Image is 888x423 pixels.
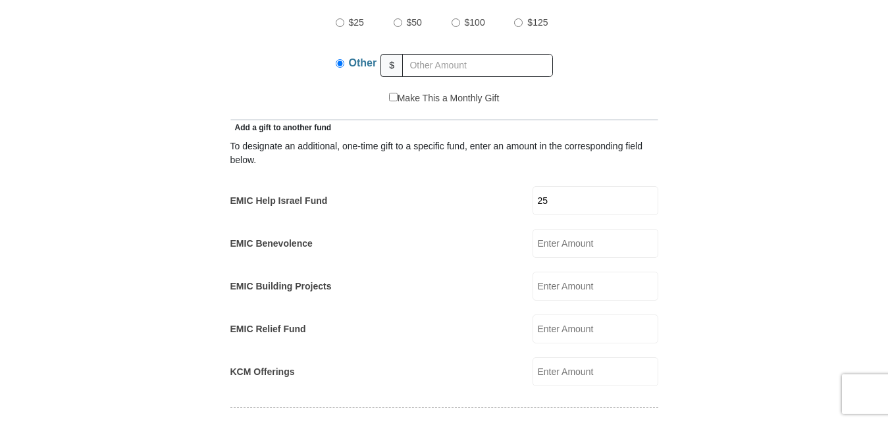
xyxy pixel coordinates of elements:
input: Other Amount [402,54,553,77]
span: $50 [407,17,422,28]
label: EMIC Help Israel Fund [230,194,328,208]
label: EMIC Relief Fund [230,322,306,336]
span: Add a gift to another fund [230,123,332,132]
label: EMIC Benevolence [230,237,313,251]
input: Enter Amount [533,272,658,301]
span: $125 [527,17,548,28]
label: EMIC Building Projects [230,280,332,293]
input: Enter Amount [533,314,658,343]
span: Other [349,57,377,68]
div: To designate an additional, one-time gift to a specific fund, enter an amount in the correspondin... [230,139,658,167]
input: Make This a Monthly Gift [389,93,398,101]
span: $ [380,54,403,77]
input: Enter Amount [533,186,658,215]
input: Enter Amount [533,229,658,258]
input: Enter Amount [533,357,658,386]
span: $100 [465,17,485,28]
span: $25 [349,17,364,28]
label: Make This a Monthly Gift [389,91,500,105]
label: KCM Offerings [230,365,295,379]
